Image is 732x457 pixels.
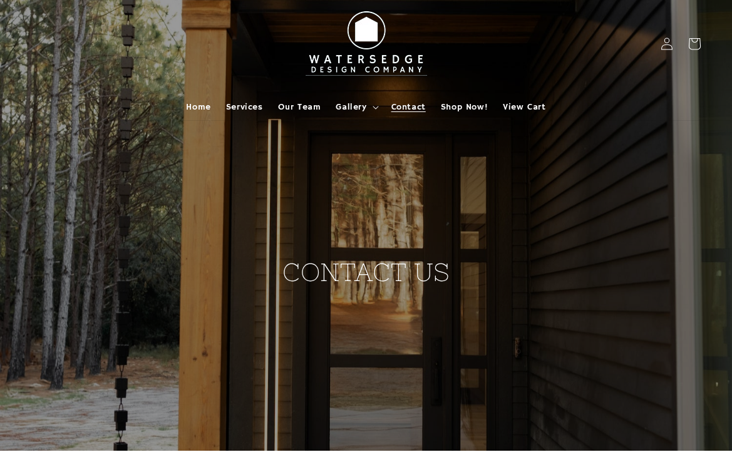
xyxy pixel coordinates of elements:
[178,94,218,120] a: Home
[503,101,545,113] span: View Cart
[297,5,435,83] img: Watersedge Design Co
[186,101,210,113] span: Home
[336,101,366,113] span: Gallery
[219,94,271,120] a: Services
[433,94,495,120] a: Shop Now!
[226,101,263,113] span: Services
[247,162,485,289] h2: CONTACT US
[271,94,329,120] a: Our Team
[441,101,488,113] span: Shop Now!
[384,94,433,120] a: Contact
[391,101,426,113] span: Contact
[328,94,383,120] summary: Gallery
[495,94,553,120] a: View Cart
[278,101,321,113] span: Our Team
